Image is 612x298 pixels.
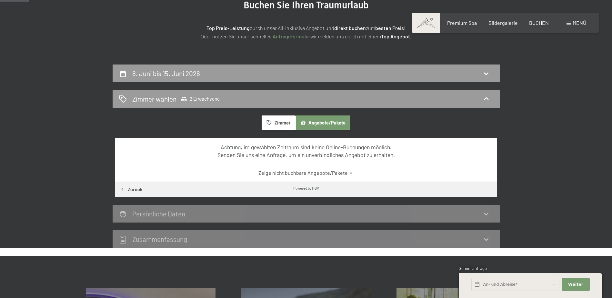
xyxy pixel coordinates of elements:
[132,235,187,243] h2: Zusammen­fassung
[126,143,486,159] div: Achtung, im gewählten Zeitraum sind keine Online-Buchungen möglich. Senden Sie uns eine Anfrage, ...
[568,282,583,287] span: Weiter
[381,33,411,39] strong: Top Angebot.
[132,94,176,104] h2: Zimmer wählen
[562,278,589,291] button: Weiter
[273,33,310,39] a: Anfrageformular
[145,24,467,40] p: durch unser All-inklusive Angebot und zum ! Oder nutzen Sie unser schnelles wir melden uns gleich...
[126,169,486,176] a: Zeige nicht buchbare Angebote/Pakete
[488,20,518,26] a: Bildergalerie
[529,20,549,26] a: BUCHEN
[132,69,200,77] h2: 8. Juni bis 15. Juni 2026
[573,20,586,26] span: Menü
[296,115,350,130] button: Angebote/Pakete
[206,25,250,31] strong: Top Preis-Leistung
[375,25,404,31] strong: besten Preis
[334,25,366,31] strong: direkt buchen
[262,115,295,130] button: Zimmer
[293,185,319,191] div: Powered by HGV
[459,266,487,271] span: Schnellanfrage
[181,95,220,102] span: 2 Erwachsene
[132,210,185,218] h2: Persönliche Daten
[115,182,147,197] button: Zurück
[447,20,477,26] a: Premium Spa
